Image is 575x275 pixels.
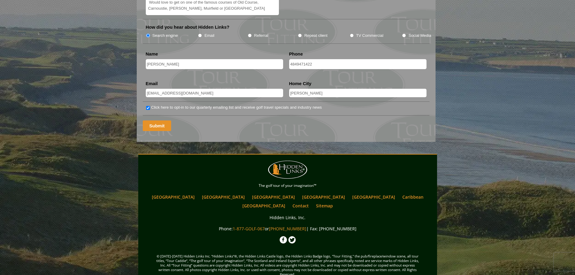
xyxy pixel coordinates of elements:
label: Email [146,81,158,87]
label: TV Commercial [356,33,383,39]
a: Sitemap [313,201,336,210]
a: Caribbean [399,193,426,201]
a: [GEOGRAPHIC_DATA] [349,193,398,201]
a: [GEOGRAPHIC_DATA] [149,193,198,201]
label: Search engine [152,33,178,39]
label: Phone [289,51,303,57]
img: Facebook [280,236,287,244]
label: How did you hear about Hidden Links? [146,24,230,30]
label: Click here to opt-in to our quarterly emailing list and receive golf travel specials and industry... [151,104,322,110]
label: Referral [254,33,268,39]
p: Phone: or | Fax: [PHONE_NUMBER] [140,225,436,232]
label: Email [204,33,214,39]
p: Hidden Links, Inc. [140,214,436,221]
input: Submit [143,120,171,131]
a: [GEOGRAPHIC_DATA] [239,201,288,210]
label: Repeat client [304,33,327,39]
a: Contact [289,201,312,210]
label: Home City [289,81,311,87]
label: Name [146,51,158,57]
img: Twitter [288,236,296,244]
a: [PHONE_NUMBER] [269,226,306,232]
a: [GEOGRAPHIC_DATA] [199,193,248,201]
a: [GEOGRAPHIC_DATA] [299,193,348,201]
label: Social Media [408,33,431,39]
a: [GEOGRAPHIC_DATA] [249,193,298,201]
a: 1-877-GOLF-067 [233,226,265,232]
p: The golf tour of your imagination™ [140,182,436,189]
